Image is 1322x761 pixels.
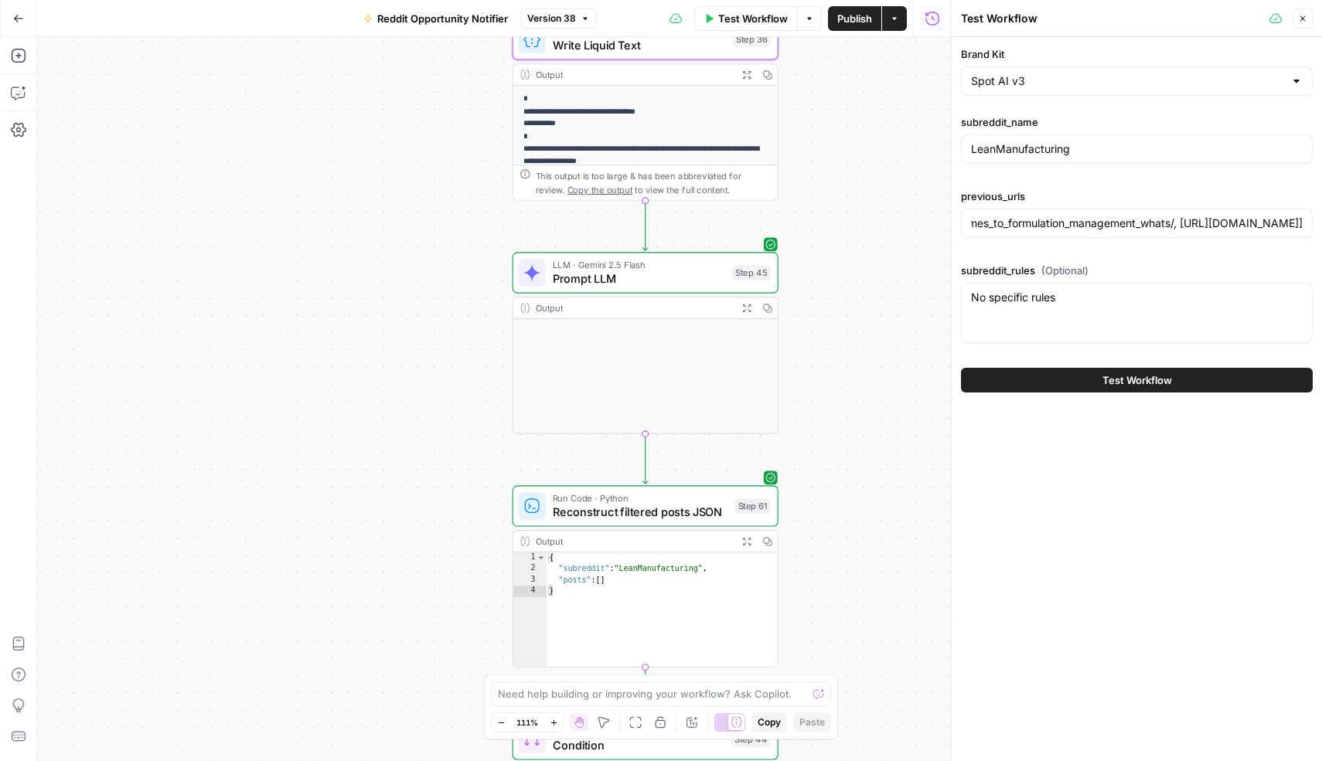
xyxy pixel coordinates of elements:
[527,12,576,25] span: Version 38
[642,201,648,250] g: Edge from step_36 to step_45
[536,68,731,82] div: Output
[793,712,831,732] button: Paste
[513,485,779,667] div: Run Code · PythonReconstruct filtered posts JSONStep 61Output{ "subreddit":"LeanManufacturing", "...
[513,586,547,596] div: 4
[1041,263,1089,278] span: (Optional)
[718,11,788,26] span: Test Workflow
[536,535,731,549] div: Output
[516,716,538,729] span: 111%
[694,6,797,31] button: Test Workflow
[971,73,1284,89] input: Spot AI v3
[837,11,872,26] span: Publish
[732,265,771,280] div: Step 45
[961,368,1313,392] button: Test Workflow
[971,290,1303,305] textarea: No specific rules
[513,552,547,563] div: 1
[520,8,597,29] button: Version 38
[961,46,1313,62] label: Brand Kit
[553,37,726,54] span: Write Liquid Text
[536,169,771,197] div: This output is too large & has been abbreviated for review. to view the full content.
[731,732,771,747] div: Step 44
[1102,372,1172,388] span: Test Workflow
[961,114,1313,130] label: subreddit_name
[553,270,725,287] span: Prompt LLM
[513,575,547,586] div: 3
[377,11,508,26] span: Reddit Opportunity Notifier
[799,715,825,729] span: Paste
[733,32,771,47] div: Step 36
[513,563,547,574] div: 2
[537,552,546,563] span: Toggle code folding, rows 1 through 4
[553,504,727,521] span: Reconstruct filtered posts JSON
[961,263,1313,278] label: subreddit_rules
[642,434,648,484] g: Edge from step_45 to step_61
[553,258,725,272] span: LLM · Gemini 2.5 Flash
[354,6,517,31] button: Reddit Opportunity Notifier
[536,301,731,315] div: Output
[513,252,779,433] div: LLM · Gemini 2.5 FlashPrompt LLMStep 45Output
[758,715,781,729] span: Copy
[828,6,881,31] button: Publish
[961,189,1313,204] label: previous_urls
[567,185,632,195] span: Copy the output
[751,712,787,732] button: Copy
[734,498,771,514] div: Step 61
[553,737,724,754] span: Condition
[553,491,727,505] span: Run Code · Python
